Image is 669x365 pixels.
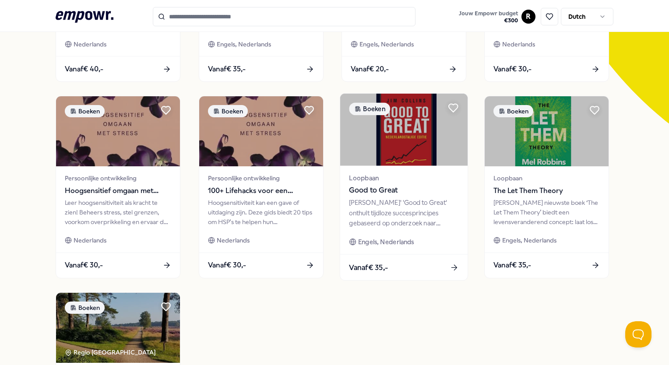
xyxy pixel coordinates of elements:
button: R [521,10,535,24]
span: Loopbaan [349,173,458,183]
span: 100+ Lifehacks voor een eenvoudiger leven met hoogsensitiviteit [208,185,314,197]
img: package image [199,96,323,166]
a: package imageBoekenLoopbaanGood to Great[PERSON_NAME]' 'Good to Great' onthult tijdloze succespri... [340,93,468,281]
span: Vanaf € 35,- [208,63,246,75]
div: [PERSON_NAME] nieuwste boek ‘The Let Them Theory’ biedt een levensveranderend concept: laat los w... [493,198,600,227]
iframe: Help Scout Beacon - Open [625,321,651,347]
span: Nederlands [74,39,106,49]
span: Engels, Nederlands [359,39,414,49]
span: Jouw Empowr budget [459,10,518,17]
a: package imageBoekenLoopbaanThe Let Them Theory[PERSON_NAME] nieuwste boek ‘The Let Them Theory’ b... [484,96,609,278]
span: Persoonlijke ontwikkeling [65,173,171,183]
span: Nederlands [74,235,106,245]
img: package image [56,96,180,166]
span: Vanaf € 20,- [351,63,389,75]
span: Vanaf € 35,- [493,260,531,271]
a: package imageBoekenPersoonlijke ontwikkelingHoogsensitief omgaan met stressLeer hoogsensitiviteit... [56,96,180,278]
div: Leer hoogsensitiviteit als kracht te zien! Beheers stress, stel grenzen, voorkom overprikkeling e... [65,198,171,227]
span: Vanaf € 30,- [208,260,246,271]
span: Nederlands [217,235,250,245]
a: package imageBoekenPersoonlijke ontwikkeling100+ Lifehacks voor een eenvoudiger leven met hoogsen... [199,96,324,278]
div: Boeken [208,105,248,117]
span: Vanaf € 30,- [493,63,532,75]
a: Jouw Empowr budget€300 [455,7,521,26]
span: Vanaf € 35,- [349,262,388,273]
span: Hoogsensitief omgaan met stress [65,185,171,197]
img: package image [485,96,609,166]
div: Boeken [65,105,105,117]
div: Boeken [349,103,390,116]
span: € 300 [459,17,518,24]
span: Engels, Nederlands [217,39,271,49]
div: [PERSON_NAME]' 'Good to Great' onthult tijdloze succesprincipes gebaseerd op onderzoek naar bedri... [349,198,458,228]
span: Loopbaan [493,173,600,183]
div: Boeken [493,105,533,117]
div: Hoogsensitiviteit kan een gave of uitdaging zijn. Deze gids biedt 20 tips om HSP's te helpen hun ... [208,198,314,227]
span: Persoonlijke ontwikkeling [208,173,314,183]
span: Vanaf € 30,- [65,260,103,271]
span: Nederlands [502,39,535,49]
span: Good to Great [349,185,458,196]
span: Vanaf € 40,- [65,63,103,75]
div: Boeken [65,302,105,314]
span: Engels, Nederlands [502,235,556,245]
span: The Let Them Theory [493,185,600,197]
input: Search for products, categories or subcategories [153,7,415,26]
div: Regio [GEOGRAPHIC_DATA] [65,347,157,357]
span: Engels, Nederlands [358,237,414,247]
button: Jouw Empowr budget€300 [457,8,520,26]
img: package image [340,94,468,166]
img: package image [56,293,180,363]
